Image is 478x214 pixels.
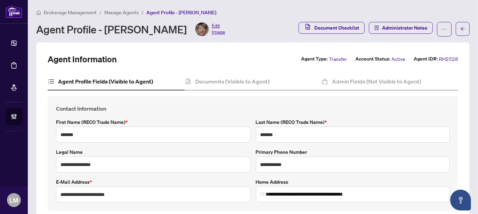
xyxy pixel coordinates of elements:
span: Edit Image [212,22,225,36]
label: First Name (RECO Trade Name) [56,118,250,126]
label: Agent ID#: [414,55,438,63]
label: Account Status: [355,55,390,63]
button: Document Checklist [299,22,365,34]
span: home [36,10,41,15]
span: Manage Agents [104,9,139,16]
button: Open asap [450,190,471,211]
h4: Admin Fields (Not Visible to Agent) [332,77,421,86]
li: / [141,8,144,16]
img: logo [6,5,22,18]
span: LM [10,195,18,205]
button: Administrator Notes [369,22,433,34]
div: Agent Profile - [PERSON_NAME] [36,22,225,36]
span: Brokerage Management [44,9,97,16]
span: RH2528 [439,55,458,63]
span: Active [391,55,405,63]
span: solution [374,25,379,30]
label: Last Name (RECO Trade Name) [256,118,450,126]
label: Primary Phone Number [256,148,450,156]
span: Transfer [329,55,347,63]
span: ellipsis [442,27,447,32]
li: / [99,8,102,16]
img: search_icon [260,192,265,196]
span: Administrator Notes [382,22,427,33]
span: Agent Profile - [PERSON_NAME] [146,9,216,16]
span: Document Checklist [314,22,359,33]
img: Profile Icon [195,23,209,36]
h4: Documents (Visible to Agent) [195,77,269,86]
h4: Agent Profile Fields (Visible to Agent) [58,77,153,86]
label: Legal Name [56,148,250,156]
label: Agent Type: [301,55,327,63]
h2: Agent Information [48,54,117,65]
span: arrow-left [460,26,465,31]
h4: Contact Information [56,104,450,113]
label: Home Address [256,178,450,186]
label: E-mail Address [56,178,250,186]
